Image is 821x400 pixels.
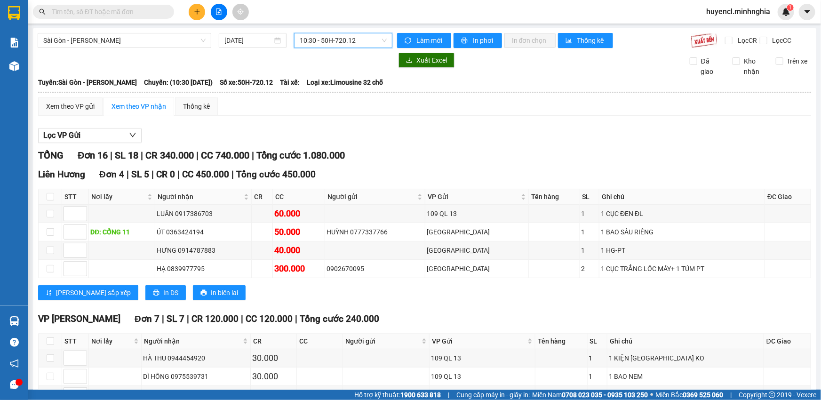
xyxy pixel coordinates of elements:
[327,227,423,237] div: HUỲNH 0777337766
[8,6,20,20] img: logo-vxr
[456,390,530,400] span: Cung cấp máy in - giấy in:
[425,241,529,260] td: Sài Gòn
[10,359,19,368] span: notification
[461,37,469,45] span: printer
[189,4,205,20] button: plus
[38,150,64,161] span: TỔNG
[577,35,606,46] span: Thống kê
[211,4,227,20] button: file-add
[143,353,248,363] div: HÀ THU 0944454920
[581,208,598,219] div: 1
[769,392,775,398] span: copyright
[91,192,145,202] span: Nơi lấy
[273,189,326,205] th: CC
[167,313,184,324] span: SL 7
[252,370,295,383] div: 30.000
[345,336,420,346] span: Người gửi
[237,8,244,15] span: aim
[787,4,794,11] sup: 1
[246,313,293,324] span: CC 120.000
[427,264,527,274] div: [GEOGRAPHIC_DATA]
[699,6,778,17] span: huyencl.minhnghia
[697,56,725,77] span: Đã giao
[504,33,556,48] button: In đơn chọn
[769,35,793,46] span: Lọc CC
[430,368,535,386] td: 109 QL 13
[609,371,762,382] div: 1 BAO NEM
[194,8,200,15] span: plus
[232,4,249,20] button: aim
[145,150,194,161] span: CR 340.000
[191,313,239,324] span: CR 120.000
[430,349,535,368] td: 109 QL 13
[156,169,175,180] span: CR 0
[110,150,112,161] span: |
[734,35,758,46] span: Lọc CR
[399,53,454,68] button: downloadXuất Excel
[764,334,811,349] th: ĐC Giao
[416,35,444,46] span: Làm mới
[354,390,441,400] span: Hỗ trợ kỹ thuật:
[454,33,502,48] button: printerIn phơi
[274,225,324,239] div: 50.000
[215,8,222,15] span: file-add
[609,353,762,363] div: 1 KIỆN [GEOGRAPHIC_DATA] KO
[157,245,250,256] div: HƯNG 0914787883
[432,336,526,346] span: VP Gửi
[650,393,653,397] span: ⚪️
[655,390,723,400] span: Miền Bắc
[241,313,243,324] span: |
[580,189,599,205] th: SL
[252,189,273,205] th: CR
[115,150,138,161] span: SL 18
[799,4,815,20] button: caret-down
[62,189,89,205] th: STT
[428,192,519,202] span: VP Gửi
[300,313,379,324] span: Tổng cước 240.000
[562,391,648,399] strong: 0708 023 035 - 0935 103 250
[200,289,207,297] span: printer
[782,8,790,16] img: icon-new-feature
[201,150,249,161] span: CC 740.000
[38,313,120,324] span: VP [PERSON_NAME]
[300,33,387,48] span: 10:30 - 50H-720.12
[327,264,423,274] div: 0902670095
[789,4,792,11] span: 1
[9,316,19,326] img: warehouse-icon
[581,227,598,237] div: 1
[144,77,213,88] span: Chuyến: (10:30 [DATE])
[143,371,248,382] div: DÌ HỒNG 0975539731
[193,285,246,300] button: printerIn biên lai
[9,38,19,48] img: solution-icon
[157,227,250,237] div: ÚT 0363424194
[144,336,240,346] span: Người nhận
[252,352,295,365] div: 30.000
[38,79,137,86] b: Tuyến: Sài Gòn - [PERSON_NAME]
[566,37,574,45] span: bar-chart
[427,245,527,256] div: [GEOGRAPHIC_DATA]
[211,288,238,298] span: In biên lai
[274,207,324,220] div: 60.000
[599,189,765,205] th: Ghi chú
[158,192,242,202] span: Người nhận
[783,56,812,66] span: Trên xe
[274,262,324,275] div: 300.000
[427,227,527,237] div: [GEOGRAPHIC_DATA]
[52,7,163,17] input: Tìm tên, số ĐT hoặc mã đơn
[56,288,131,298] span: [PERSON_NAME] sắp xếp
[151,169,154,180] span: |
[601,264,763,274] div: 1 CỤC TRẮNG LỐC MÁY+ 1 TÚM PT
[581,264,598,274] div: 2
[425,260,529,278] td: Sài Gòn
[400,391,441,399] strong: 1900 633 818
[405,37,413,45] span: sync
[90,227,153,237] div: DĐ: CỔNG 11
[589,371,606,382] div: 1
[274,244,324,257] div: 40.000
[157,208,250,219] div: LUÂN 0917386703
[38,169,85,180] span: Liên Hương
[427,208,527,219] div: 109 QL 13
[683,391,723,399] strong: 0369 525 060
[529,189,580,205] th: Tên hàng
[601,227,763,237] div: 1 BAO SẦU RIÊNG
